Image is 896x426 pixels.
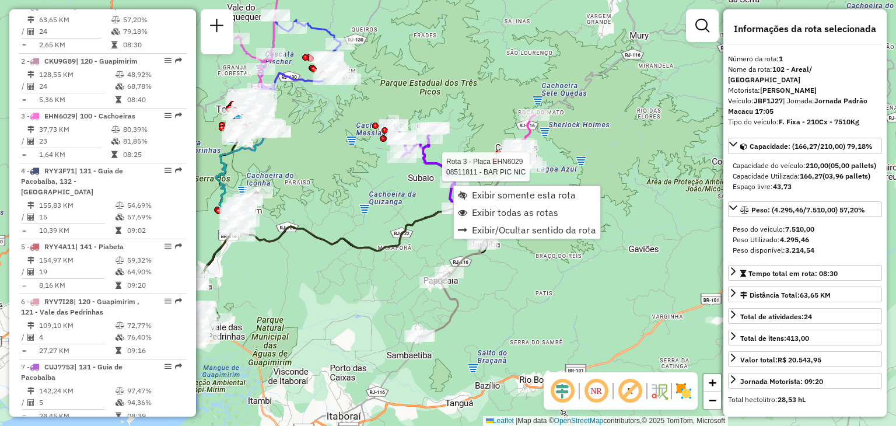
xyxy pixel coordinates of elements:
span: | 120 - Guapimirim [76,57,138,65]
i: Distância Total [27,71,34,78]
i: Total de Atividades [27,399,34,406]
td: 2,65 KM [38,39,111,51]
i: % de utilização do peso [111,16,120,23]
strong: 24 [804,312,812,321]
span: Total de atividades: [740,312,812,321]
td: 08:25 [123,149,181,160]
div: Motorista: [728,85,882,96]
i: Tempo total em rota [111,41,117,48]
div: Total de itens: [740,333,809,344]
td: 4 [38,331,115,343]
i: Distância Total [27,16,34,23]
td: 09:20 [127,280,182,291]
td: = [21,225,27,236]
td: 48,92% [127,69,182,81]
span: RYV7I28 [44,297,73,306]
i: Tempo total em rota [116,227,121,234]
strong: 28,53 hL [778,395,806,404]
td: = [21,345,27,357]
span: 6 - [21,297,139,316]
td: 37,73 KM [38,124,111,135]
i: % de utilização da cubagem [111,28,120,35]
td: / [21,211,27,223]
td: / [21,135,27,147]
td: 72,77% [127,320,182,331]
td: 81,85% [123,135,181,147]
div: Tipo do veículo: [728,117,882,127]
i: Tempo total em rota [116,282,121,289]
a: Total de atividades:24 [728,308,882,324]
span: EHN6029 [44,111,75,120]
span: Ocultar NR [582,377,610,405]
td: 64,90% [127,266,182,278]
span: 3 - [21,111,135,120]
i: % de utilização do peso [116,322,124,329]
strong: 43,73 [773,182,792,191]
em: Rota exportada [175,167,182,174]
span: Ocultar deslocamento [548,377,576,405]
span: | 120 - Guapimirim , 121 - Vale das Pedrinhas [21,297,139,316]
span: 5 - [21,242,124,251]
strong: (03,96 pallets) [822,172,870,180]
i: % de utilização da cubagem [116,214,124,221]
div: Veículo: [728,96,882,117]
strong: F. Fixa - 210Cx - 7510Kg [779,117,859,126]
strong: 1 [779,54,783,63]
i: Tempo total em rota [111,151,117,158]
i: % de utilização da cubagem [116,399,124,406]
em: Opções [164,243,171,250]
td: 80,39% [123,124,181,135]
div: Map data © contributors,© 2025 TomTom, Microsoft [483,416,728,426]
i: % de utilização da cubagem [116,268,124,275]
em: Rota exportada [175,363,182,370]
span: CUJ7753 [44,362,74,371]
a: Leaflet [486,417,514,425]
a: OpenStreetMap [554,417,604,425]
strong: 166,27 [800,172,822,180]
td: = [21,410,27,422]
a: Zoom in [703,374,721,392]
div: Capacidade do veículo: [733,160,877,171]
img: Teresópolis [231,114,246,129]
li: Exibir todas as rotas [454,204,600,221]
span: | 141 - Piabeta [75,242,124,251]
span: Exibir todas as rotas [472,208,558,217]
td: 10,39 KM [38,225,115,236]
span: Exibir somente esta rota [472,190,576,200]
div: Espaço livre: [733,181,877,192]
strong: 4.295,46 [780,235,809,244]
div: Peso Utilizado: [733,235,877,245]
strong: 3.214,54 [785,246,814,254]
td: 57,20% [123,14,181,26]
td: 154,97 KM [38,254,115,266]
span: Exibir rótulo [616,377,644,405]
td: = [21,39,27,51]
strong: (05,00 pallets) [828,161,876,170]
td: / [21,266,27,278]
div: Peso: (4.295,46/7.510,00) 57,20% [728,219,882,260]
td: 155,83 KM [38,200,115,211]
a: Capacidade: (166,27/210,00) 79,18% [728,138,882,153]
div: Total hectolitro: [728,394,882,405]
td: 24 [38,81,115,92]
td: / [21,397,27,408]
em: Rota exportada [175,57,182,64]
td: 54,69% [127,200,182,211]
td: = [21,280,27,291]
strong: R$ 20.543,95 [778,355,821,364]
i: % de utilização do peso [116,202,124,209]
td: 08:40 [127,94,182,106]
td: 23 [38,135,111,147]
strong: JBF1J27 [754,96,783,105]
span: Exibir/Ocultar sentido da rota [472,225,596,235]
span: Peso do veículo: [733,225,814,233]
span: RYY3F71 [44,166,75,175]
i: Distância Total [27,257,34,264]
td: 68,78% [127,81,182,92]
td: 79,18% [123,26,181,37]
td: 15 [38,211,115,223]
td: / [21,26,27,37]
i: % de utilização do peso [116,71,124,78]
td: 128,55 KM [38,69,115,81]
i: % de utilização da cubagem [116,83,124,90]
